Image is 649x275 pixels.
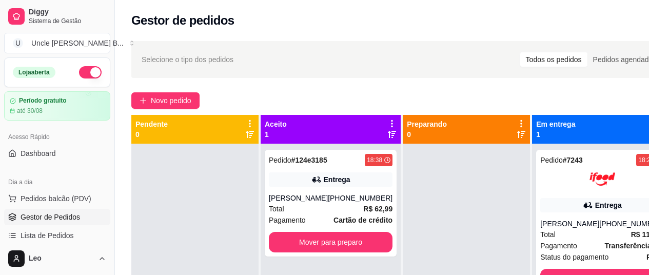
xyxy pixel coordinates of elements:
button: Alterar Status [79,66,102,78]
div: Acesso Rápido [4,129,110,145]
span: Lista de Pedidos [21,230,74,241]
a: Dashboard [4,145,110,162]
p: Preparando [407,119,447,129]
div: Entrega [324,174,350,185]
strong: R$ 62,99 [363,205,392,213]
p: 0 [135,129,168,140]
div: Todos os pedidos [520,52,587,67]
p: 1 [536,129,575,140]
strong: # 7243 [563,156,583,164]
span: Pagamento [269,214,306,226]
span: Pedido [540,156,563,164]
span: Total [540,229,556,240]
button: Select a team [4,33,110,53]
button: Leo [4,246,110,271]
a: DiggySistema de Gestão [4,4,110,29]
div: Uncle [PERSON_NAME] B ... [31,38,124,48]
span: Total [269,203,284,214]
p: Aceito [265,119,287,129]
a: Período gratuitoaté 30/08 [4,91,110,121]
span: Novo pedido [151,95,191,106]
a: Gestor de Pedidos [4,209,110,225]
strong: Cartão de crédito [333,216,392,224]
h2: Gestor de pedidos [131,12,234,29]
span: Selecione o tipo dos pedidos [142,54,233,65]
span: Sistema de Gestão [29,17,106,25]
div: [PERSON_NAME] [540,219,599,229]
span: plus [140,97,147,104]
strong: # 124e3185 [291,156,327,164]
span: Diggy [29,8,106,17]
button: Novo pedido [131,92,200,109]
span: U [13,38,23,48]
p: 0 [407,129,447,140]
span: Pagamento [540,240,577,251]
span: Dashboard [21,148,56,159]
div: [PERSON_NAME] [269,193,328,203]
div: [PHONE_NUMBER] [328,193,392,203]
span: Gestor de Pedidos [21,212,80,222]
p: Pendente [135,119,168,129]
div: Entrega [595,200,622,210]
button: Pedidos balcão (PDV) [4,190,110,207]
button: Mover para preparo [269,232,392,252]
article: Período gratuito [19,97,67,105]
div: 18:38 [367,156,382,164]
p: Em entrega [536,119,575,129]
span: Status do pagamento [540,251,608,263]
div: Dia a dia [4,174,110,190]
img: ifood [589,166,615,192]
a: Lista de Pedidos [4,227,110,244]
span: Pedido [269,156,291,164]
span: Pedidos balcão (PDV) [21,193,91,204]
span: Leo [29,254,94,263]
article: até 30/08 [17,107,43,115]
div: Loja aberta [13,67,55,78]
p: 1 [265,129,287,140]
